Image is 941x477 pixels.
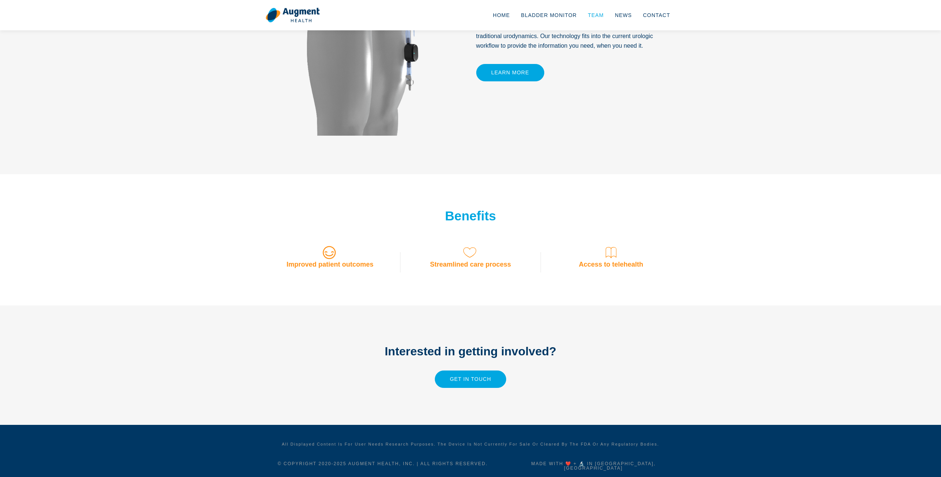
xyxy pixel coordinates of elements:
h3: Improved patient outcomes [265,261,395,269]
h2: Benefits [371,208,571,224]
h3: Streamlined care process [406,261,535,269]
h3: Access to telehealth [546,261,676,269]
a: Home [487,3,515,27]
h5: © Copyright 2020- 2025 Augment Health, Inc. | All rights reserved. [265,461,500,466]
a: Learn More [476,64,545,81]
a: Team [582,3,609,27]
a: Get in touch [435,371,507,388]
a: Bladder Monitor [515,3,582,27]
h5: Made with ❤️ + 🔬 in [GEOGRAPHIC_DATA], [GEOGRAPHIC_DATA] [511,461,676,470]
a: Contact [637,3,676,27]
h6: All displayed content is for user needs research purposes. The device is not currently for sale o... [265,442,676,447]
h2: Interested in getting involved? [371,342,571,360]
p: Avoid scheduling delays and difficulty replicating symptoms associated with traditional urodynami... [476,21,676,51]
img: logo [265,7,320,23]
a: News [609,3,637,27]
